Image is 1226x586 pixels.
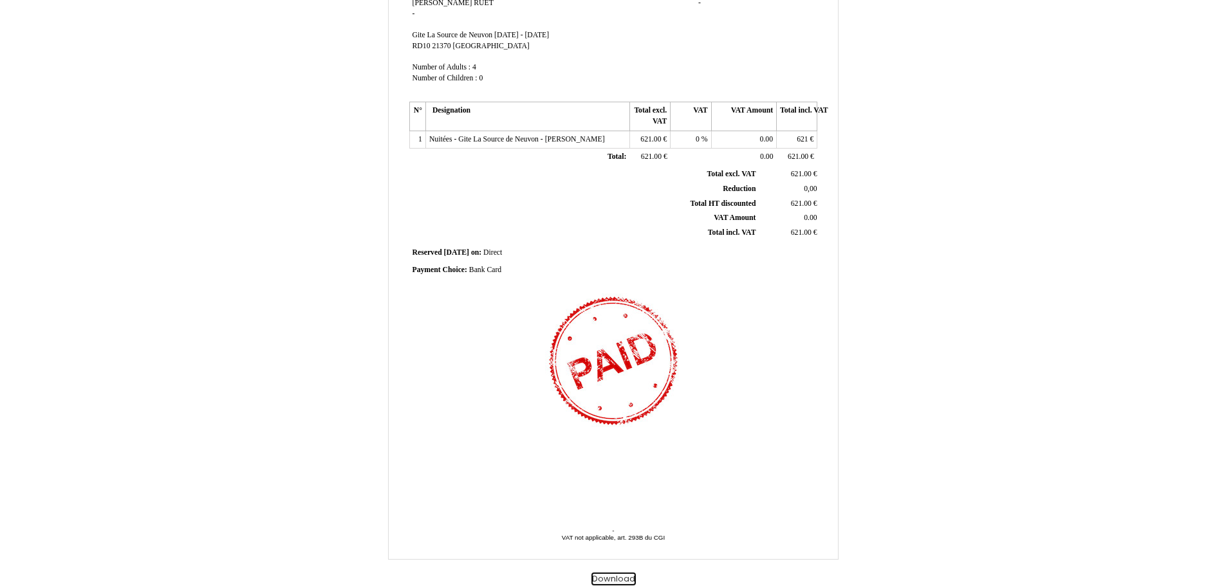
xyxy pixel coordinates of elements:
td: € [758,196,819,211]
span: on: [471,248,481,257]
td: 1 [409,131,425,149]
span: RD10 [413,42,431,50]
span: 0.00 [760,135,773,143]
td: € [758,226,819,241]
th: VAT [671,102,711,131]
span: - [612,527,614,534]
th: N° [409,102,425,131]
span: Payment Choice: [413,266,467,274]
span: 621.00 [640,135,661,143]
span: VAT not applicable, art. 293B du CGI [562,534,665,541]
span: 0,00 [804,185,817,193]
span: 621.00 [788,152,808,161]
td: € [777,131,817,149]
span: [DATE] [444,248,469,257]
span: 21370 [432,42,450,50]
td: € [777,149,817,167]
span: Gite La Source de Neuvon [413,31,493,39]
span: Total incl. VAT [708,228,756,237]
span: 0.00 [804,214,817,222]
th: Total excl. VAT [629,102,670,131]
span: Reserved [413,248,442,257]
th: VAT Amount [711,102,776,131]
span: 621.00 [791,228,812,237]
span: Total: [608,152,626,161]
span: - [413,10,415,18]
td: € [758,167,819,181]
span: Number of Adults : [413,63,471,71]
span: Direct [483,248,502,257]
span: 621 [797,135,808,143]
span: [DATE] - [DATE] [494,31,549,39]
span: 0.00 [760,152,773,161]
th: Designation [425,102,629,131]
span: 621.00 [641,152,662,161]
td: % [671,131,711,149]
span: [GEOGRAPHIC_DATA] [453,42,530,50]
span: Nuitées - Gite La Source de Neuvon - [PERSON_NAME] [429,135,605,143]
span: 4 [472,63,476,71]
span: Total HT discounted [690,199,756,208]
span: Number of Children : [413,74,478,82]
span: Reduction [723,185,756,193]
span: Total excl. VAT [707,170,756,178]
span: 0 [479,74,483,82]
td: € [629,149,670,167]
span: VAT Amount [714,214,756,222]
span: Bank Card [469,266,501,274]
span: 0 [696,135,700,143]
span: 621.00 [791,170,812,178]
span: 621.00 [791,199,812,208]
td: € [629,131,670,149]
button: Download [591,572,636,586]
th: Total incl. VAT [777,102,817,131]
